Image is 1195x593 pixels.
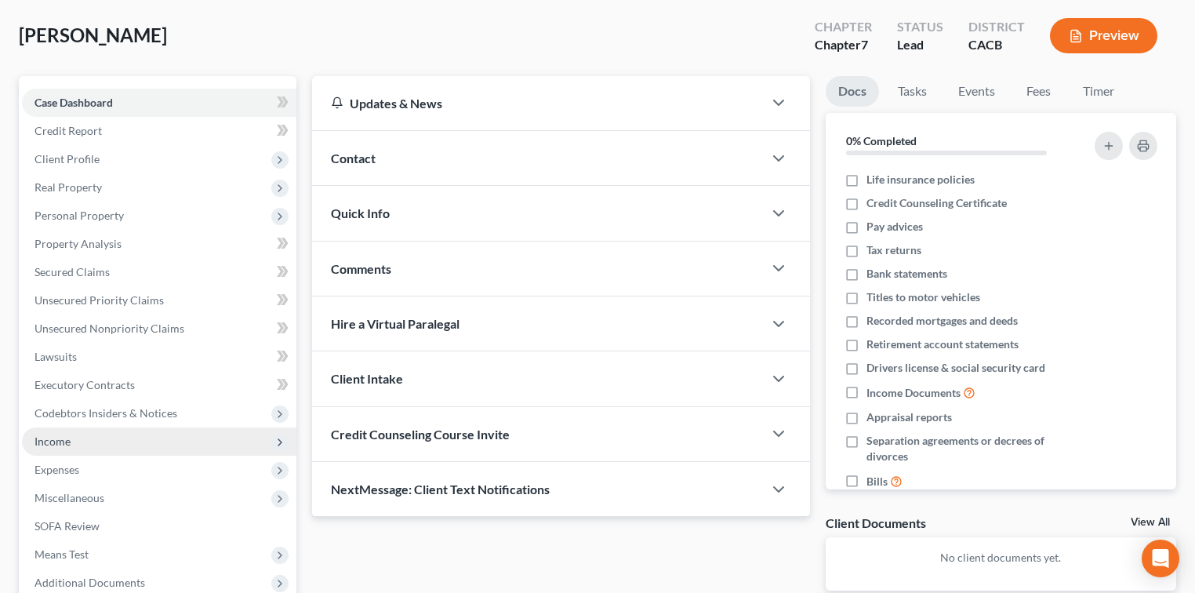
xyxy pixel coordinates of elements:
[35,491,104,504] span: Miscellaneous
[897,18,943,36] div: Status
[22,89,296,117] a: Case Dashboard
[946,76,1008,107] a: Events
[22,315,296,343] a: Unsecured Nonpriority Claims
[1014,76,1064,107] a: Fees
[22,230,296,258] a: Property Analysis
[866,474,888,489] span: Bills
[826,76,879,107] a: Docs
[35,350,77,363] span: Lawsuits
[35,96,113,109] span: Case Dashboard
[22,371,296,399] a: Executory Contracts
[968,18,1025,36] div: District
[22,117,296,145] a: Credit Report
[35,152,100,166] span: Client Profile
[968,36,1025,54] div: CACB
[35,180,102,194] span: Real Property
[22,258,296,286] a: Secured Claims
[331,95,744,111] div: Updates & News
[866,360,1045,376] span: Drivers license & social security card
[35,124,102,137] span: Credit Report
[866,409,952,425] span: Appraisal reports
[1070,76,1127,107] a: Timer
[35,463,79,476] span: Expenses
[331,316,459,331] span: Hire a Virtual Paralegal
[35,406,177,420] span: Codebtors Insiders & Notices
[846,134,917,147] strong: 0% Completed
[35,576,145,589] span: Additional Documents
[838,550,1164,566] p: No client documents yet.
[331,482,550,497] span: NextMessage: Client Text Notifications
[35,237,122,250] span: Property Analysis
[331,427,510,442] span: Credit Counseling Course Invite
[22,343,296,371] a: Lawsuits
[866,337,1019,352] span: Retirement account statements
[1131,517,1170,528] a: View All
[866,313,1018,329] span: Recorded mortgages and deeds
[866,172,975,187] span: Life insurance policies
[35,548,89,561] span: Means Test
[815,18,872,36] div: Chapter
[897,36,943,54] div: Lead
[35,435,71,448] span: Income
[861,37,868,52] span: 7
[866,195,1007,211] span: Credit Counseling Certificate
[35,293,164,307] span: Unsecured Priority Claims
[1142,540,1179,577] div: Open Intercom Messenger
[866,266,947,282] span: Bank statements
[826,515,926,531] div: Client Documents
[331,206,390,220] span: Quick Info
[19,24,167,46] span: [PERSON_NAME]
[866,219,923,235] span: Pay advices
[815,36,872,54] div: Chapter
[866,385,961,401] span: Income Documents
[22,512,296,540] a: SOFA Review
[35,265,110,278] span: Secured Claims
[35,209,124,222] span: Personal Property
[35,378,135,391] span: Executory Contracts
[35,519,100,533] span: SOFA Review
[885,76,939,107] a: Tasks
[35,322,184,335] span: Unsecured Nonpriority Claims
[866,433,1076,464] span: Separation agreements or decrees of divorces
[1050,18,1157,53] button: Preview
[331,371,403,386] span: Client Intake
[866,289,980,305] span: Titles to motor vehicles
[22,286,296,315] a: Unsecured Priority Claims
[866,242,921,258] span: Tax returns
[331,151,376,166] span: Contact
[331,261,391,276] span: Comments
